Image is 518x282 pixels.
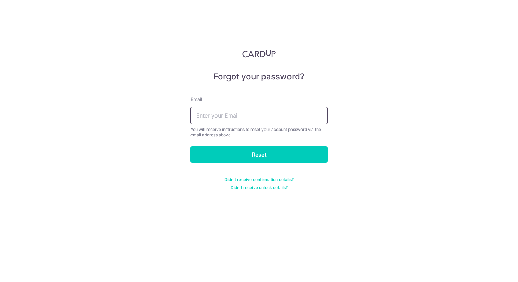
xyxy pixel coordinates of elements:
[190,146,328,163] input: Reset
[190,127,328,138] div: You will receive instructions to reset your account password via the email address above.
[224,177,294,182] a: Didn't receive confirmation details?
[190,96,202,103] label: Email
[190,107,328,124] input: Enter your Email
[190,71,328,82] h5: Forgot your password?
[231,185,288,191] a: Didn't receive unlock details?
[242,49,276,58] img: CardUp Logo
